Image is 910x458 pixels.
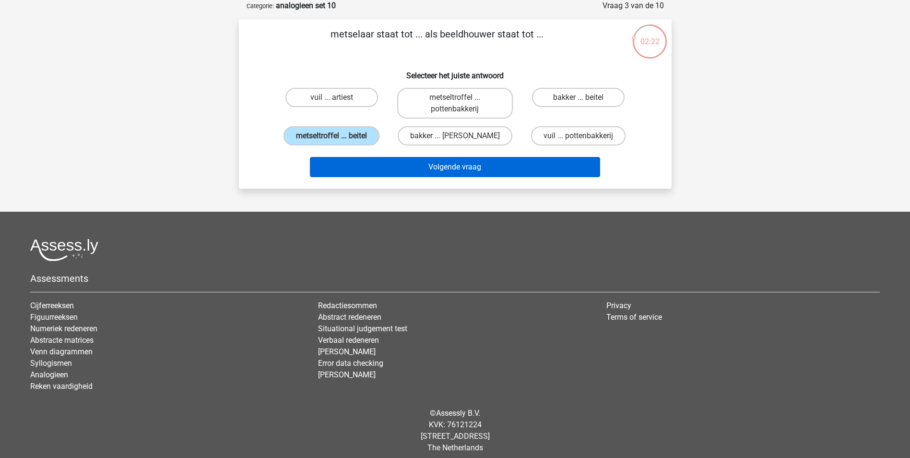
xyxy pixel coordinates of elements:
label: metseltroffel ... beitel [284,126,379,145]
a: Figuurreeksen [30,313,78,322]
label: vuil ... artiest [285,88,378,107]
a: Venn diagrammen [30,347,93,356]
a: Verbaal redeneren [318,336,379,345]
a: [PERSON_NAME] [318,370,376,379]
a: Reken vaardigheid [30,382,93,391]
div: 02:22 [632,24,668,48]
a: Numeriek redeneren [30,324,97,333]
a: Analogieen [30,370,68,379]
a: Error data checking [318,359,383,368]
a: [PERSON_NAME] [318,347,376,356]
h5: Assessments [30,273,880,284]
a: Terms of service [606,313,662,322]
a: Assessly B.V. [436,409,480,418]
a: Privacy [606,301,631,310]
label: vuil ... pottenbakkerij [531,126,626,145]
button: Volgende vraag [310,157,600,177]
small: Categorie: [247,2,274,10]
a: Abstract redeneren [318,313,381,322]
a: Situational judgement test [318,324,407,333]
img: Assessly logo [30,239,98,261]
p: metselaar staat tot ... als beeldhouwer staat tot ... [254,27,620,56]
h6: Selecteer het juiste antwoord [254,63,656,80]
label: metseltroffel ... pottenbakkerij [397,88,513,119]
a: Abstracte matrices [30,336,94,345]
label: bakker ... beitel [532,88,625,107]
strong: analogieen set 10 [276,1,336,10]
a: Syllogismen [30,359,72,368]
label: bakker ... [PERSON_NAME] [398,126,512,145]
a: Redactiesommen [318,301,377,310]
a: Cijferreeksen [30,301,74,310]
